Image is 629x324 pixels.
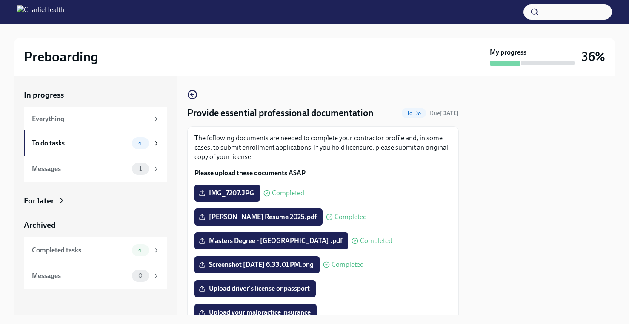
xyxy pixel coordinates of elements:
[24,107,167,130] a: Everything
[187,107,374,119] h4: Provide essential professional documentation
[490,48,526,57] strong: My progress
[194,185,260,202] label: IMG_7207.JPG
[24,195,167,206] a: For later
[133,272,148,279] span: 0
[24,90,167,101] a: In progress
[200,189,254,197] span: IMG_7207.JPG
[24,220,167,231] a: Archived
[24,156,167,182] a: Messages1
[332,261,364,268] span: Completed
[200,308,311,317] span: Upload your malpractice insurance
[200,284,310,293] span: Upload driver's license or passport
[194,133,452,162] p: The following documents are needed to complete your contractor profile and, in some cases, to sub...
[194,208,323,226] label: [PERSON_NAME] Resume 2025.pdf
[429,110,459,117] span: Due
[194,232,348,249] label: Masters Degree - [GEOGRAPHIC_DATA] .pdf
[194,256,320,273] label: Screenshot [DATE] 6.33.01 PM.png
[440,110,459,117] strong: [DATE]
[194,280,316,297] label: Upload driver's license or passport
[133,247,147,253] span: 4
[134,165,147,172] span: 1
[24,130,167,156] a: To do tasks4
[32,114,149,124] div: Everything
[133,140,147,146] span: 4
[32,246,129,255] div: Completed tasks
[194,304,317,321] label: Upload your malpractice insurance
[360,237,392,244] span: Completed
[32,139,129,148] div: To do tasks
[17,5,64,19] img: CharlieHealth
[335,214,367,220] span: Completed
[200,237,342,245] span: Masters Degree - [GEOGRAPHIC_DATA] .pdf
[194,169,306,177] strong: Please upload these documents ASAP
[24,48,98,65] h2: Preboarding
[24,195,54,206] div: For later
[272,190,304,197] span: Completed
[32,164,129,174] div: Messages
[200,260,314,269] span: Screenshot [DATE] 6.33.01 PM.png
[32,271,129,281] div: Messages
[24,237,167,263] a: Completed tasks4
[429,109,459,117] span: September 1st, 2025 09:00
[200,213,317,221] span: [PERSON_NAME] Resume 2025.pdf
[402,110,426,116] span: To Do
[24,263,167,289] a: Messages0
[582,49,605,64] h3: 36%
